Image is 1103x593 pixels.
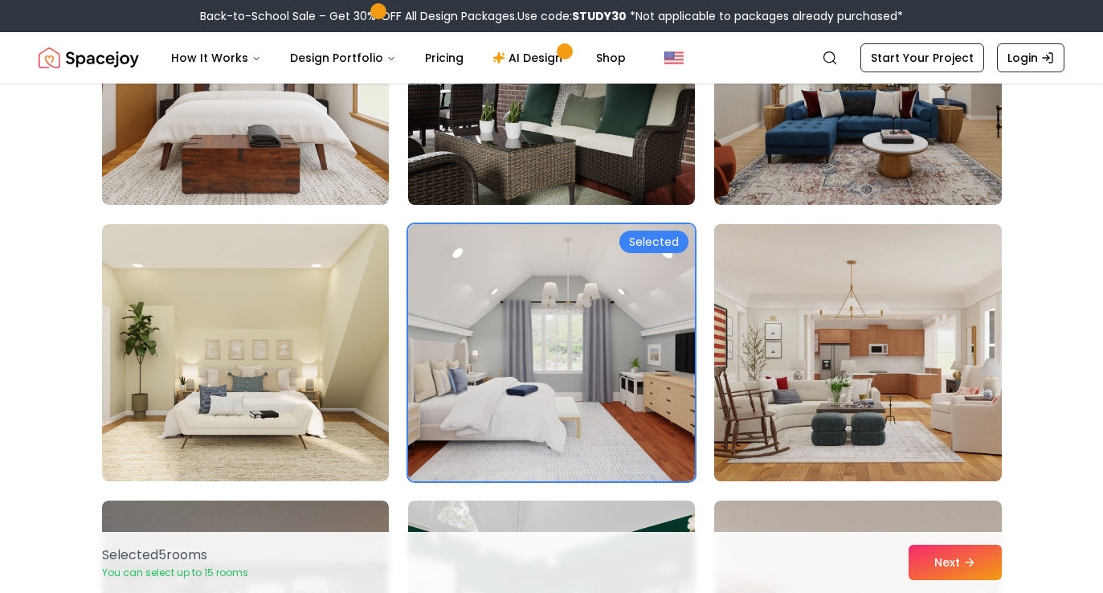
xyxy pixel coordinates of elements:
a: Login [997,43,1064,72]
button: How It Works [158,42,274,74]
a: Pricing [412,42,476,74]
img: Spacejoy Logo [39,42,139,74]
button: Design Portfolio [277,42,409,74]
img: Room room-41 [408,224,695,481]
span: *Not applicable to packages already purchased* [627,8,903,24]
a: Shop [583,42,639,74]
b: STUDY30 [572,8,627,24]
div: Selected [619,231,688,253]
a: AI Design [480,42,580,74]
span: Use code: [517,8,627,24]
a: Start Your Project [860,43,984,72]
div: Back-to-School Sale – Get 30% OFF All Design Packages. [200,8,903,24]
p: You can select up to 15 rooms [102,566,248,579]
img: Room room-42 [707,218,1008,488]
nav: Global [39,32,1064,84]
img: Room room-40 [102,224,389,481]
button: Next [909,545,1002,580]
a: Spacejoy [39,42,139,74]
img: United States [664,48,684,67]
p: Selected 5 room s [102,546,248,565]
nav: Main [158,42,639,74]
